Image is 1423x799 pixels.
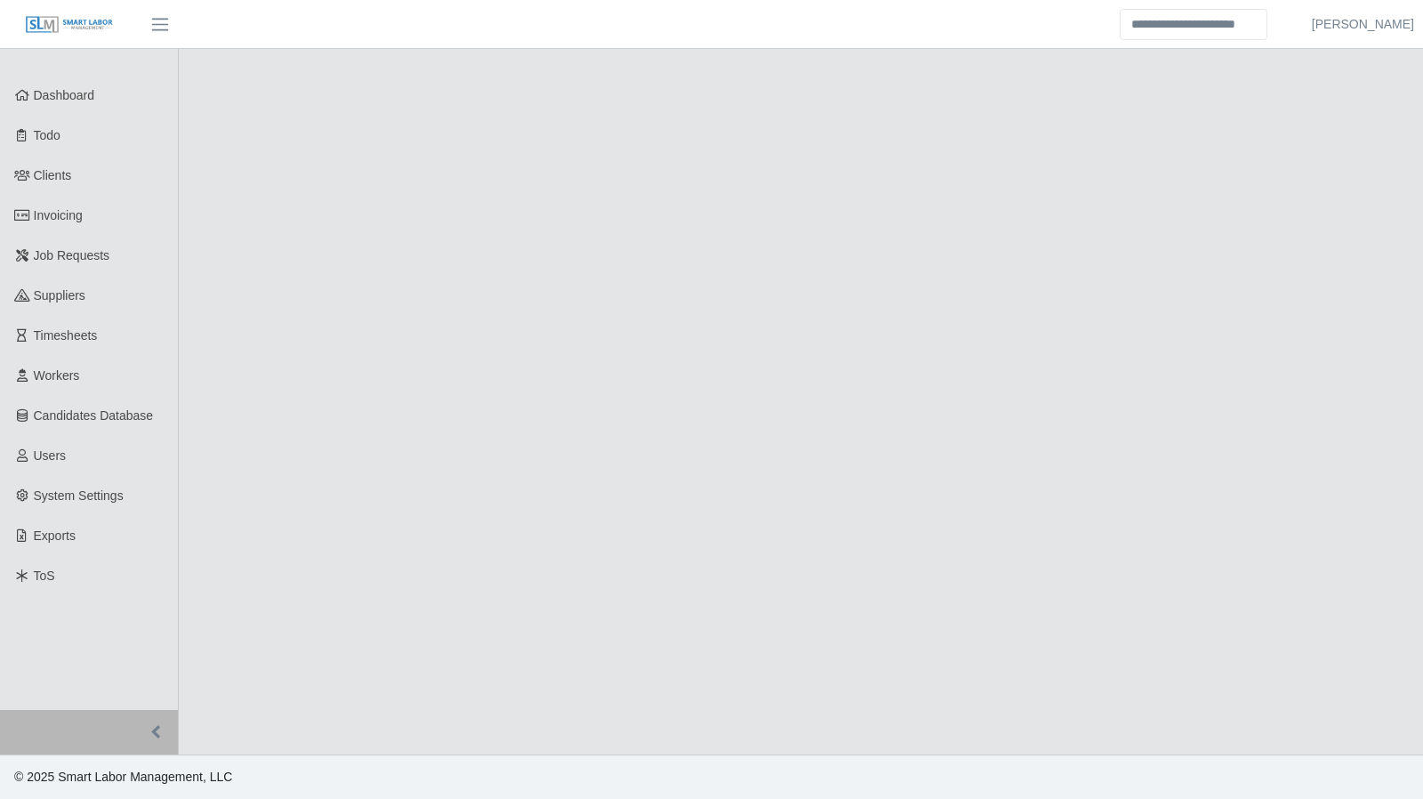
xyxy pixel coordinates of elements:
[25,15,114,35] img: SLM Logo
[34,88,95,102] span: Dashboard
[34,448,67,463] span: Users
[34,488,124,503] span: System Settings
[34,328,98,343] span: Timesheets
[34,569,55,583] span: ToS
[34,208,83,222] span: Invoicing
[34,288,85,303] span: Suppliers
[34,408,154,423] span: Candidates Database
[34,168,72,182] span: Clients
[34,529,76,543] span: Exports
[1312,15,1414,34] a: [PERSON_NAME]
[34,248,110,262] span: Job Requests
[14,770,232,784] span: © 2025 Smart Labor Management, LLC
[34,368,80,383] span: Workers
[1120,9,1267,40] input: Search
[34,128,60,142] span: Todo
